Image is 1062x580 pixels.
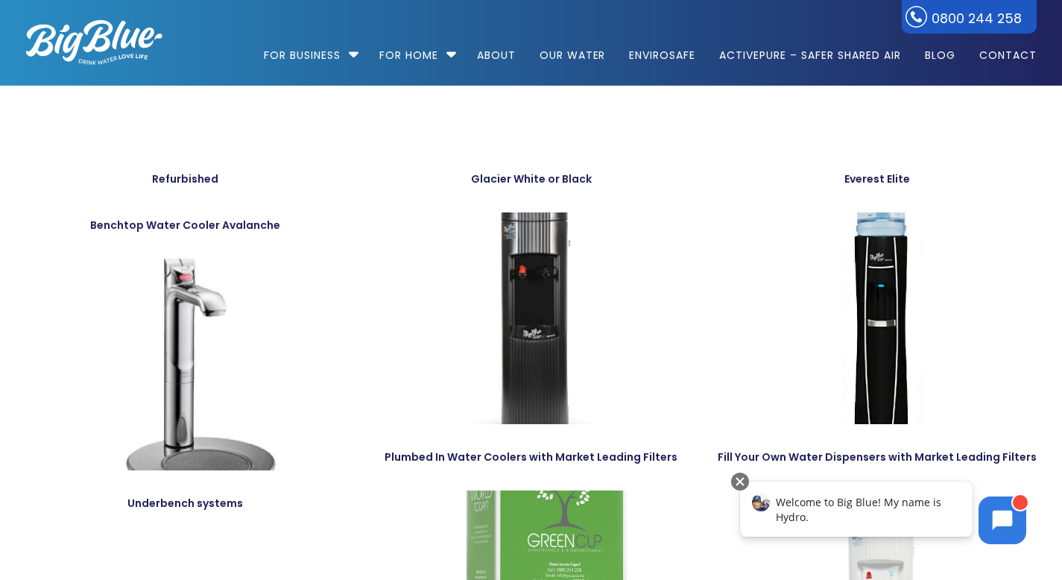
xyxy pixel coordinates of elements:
[152,171,218,186] a: Refurbished
[385,450,677,464] a: Plumbed In Water Coolers with Market Leading Filters
[127,496,243,511] a: Underbench systems
[26,20,162,65] img: logo
[471,171,592,186] a: Glacier White or Black
[844,171,910,186] a: Everest Elite
[90,218,280,233] a: Benchtop Water Cooler Avalanche
[718,450,1037,464] a: Fill Your Own Water Dispensers with Market Leading Filters
[724,470,1041,559] iframe: Chatbot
